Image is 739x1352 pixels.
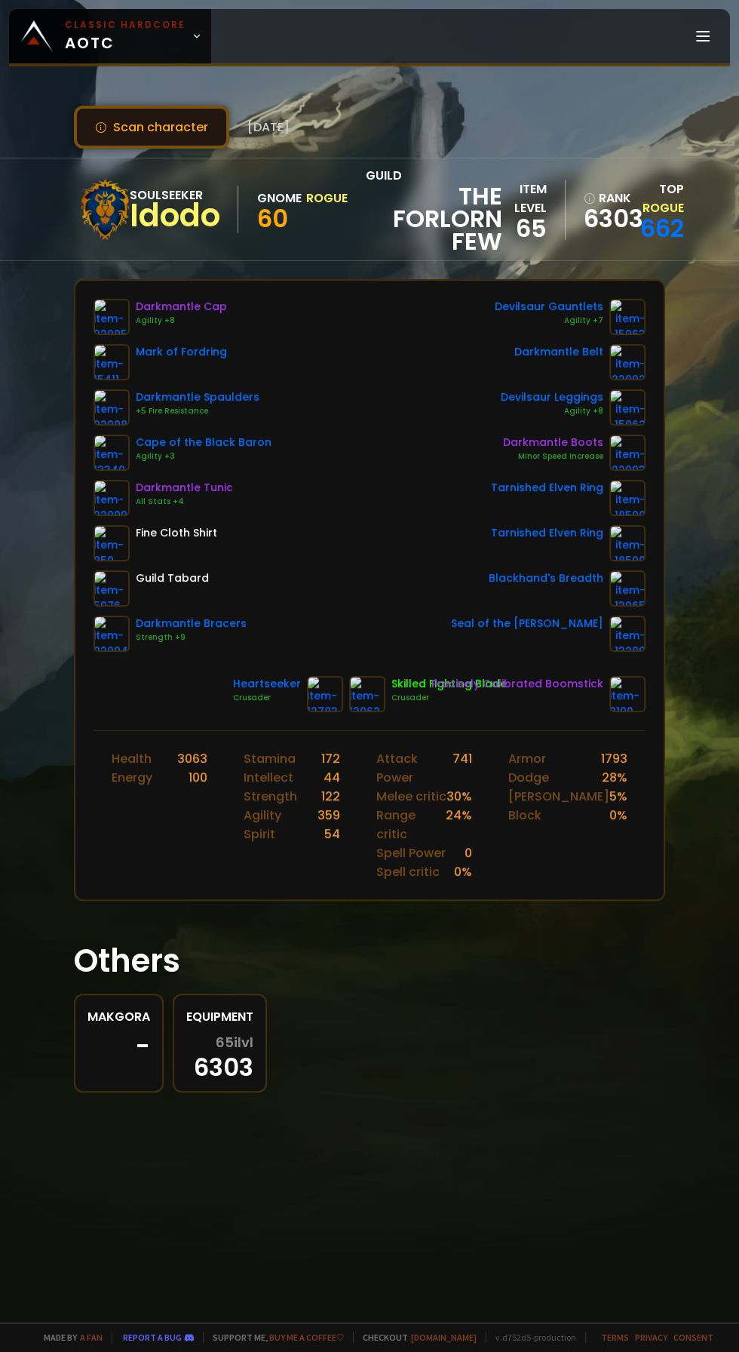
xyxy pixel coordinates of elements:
[508,749,546,768] div: Armor
[609,389,645,426] img: item-15062
[136,631,247,644] div: Strength +9
[391,676,507,692] div: Skilled Fighting Blade
[601,749,627,768] div: 1793
[129,186,219,204] div: Soulseeker
[609,435,645,471] img: item-22003
[112,749,152,768] div: Health
[454,862,472,881] div: 0 %
[486,1332,576,1343] span: v. d752d5 - production
[431,676,603,692] div: Precisely Calibrated Boomstick
[635,1332,667,1343] a: Privacy
[508,768,549,787] div: Dodge
[602,768,627,787] div: 28 %
[129,204,219,227] div: Idodo
[256,189,301,207] div: Gnome
[94,435,130,471] img: item-13340
[244,749,296,768] div: Stamina
[609,480,645,516] img: item-18500
[112,768,152,787] div: Energy
[451,616,603,631] div: Seal of the [PERSON_NAME]
[609,344,645,380] img: item-22002
[465,843,472,862] div: 0
[94,480,130,516] img: item-22009
[635,180,684,217] div: Top
[74,106,229,149] button: Scan character
[609,676,645,712] img: item-2100
[495,299,603,315] div: Devilsaur Gauntlets
[173,994,267,1092] a: Equipment65ilvl6303
[502,180,547,217] div: item level
[136,435,271,450] div: Cape of the Black Baron
[609,787,627,806] div: 5 %
[136,570,209,586] div: Guild Tabard
[317,806,340,825] div: 359
[80,1332,103,1343] a: a fan
[65,18,186,32] small: Classic Hardcore
[74,937,665,985] h1: Others
[177,749,207,768] div: 3063
[514,344,603,360] div: Darkmantle Belt
[446,806,472,843] div: 24 %
[203,1332,344,1343] span: Support me,
[94,525,130,561] img: item-859
[376,843,446,862] div: Spell Power
[136,405,259,417] div: +5 Fire Resistance
[609,525,645,561] img: item-18500
[247,118,290,137] span: [DATE]
[376,862,440,881] div: Spell critic
[136,480,233,496] div: Darkmantle Tunic
[9,9,211,63] a: Classic HardcoreAOTC
[244,787,297,806] div: Strength
[244,768,293,787] div: Intellect
[502,217,547,240] div: 65
[233,676,301,692] div: Heartseeker
[584,207,626,230] a: 6303
[87,1007,150,1026] div: Makgora
[186,1007,253,1026] div: Equipment
[489,570,603,586] div: Blackhand's Breadth
[94,344,130,380] img: item-15411
[501,389,603,405] div: Devilsaur Leggings
[324,768,340,787] div: 44
[305,189,347,207] div: Rogue
[365,166,502,253] div: guild
[609,299,645,335] img: item-15063
[642,199,684,217] span: Rogue
[609,616,645,652] img: item-13209
[324,825,340,843] div: 54
[446,787,472,806] div: 30 %
[256,201,287,235] span: 60
[94,616,130,652] img: item-22004
[376,749,452,787] div: Attack Power
[136,496,233,508] div: All Stats +4
[136,389,259,405] div: Darkmantle Spaulders
[376,806,446,843] div: Range critic
[244,806,281,825] div: Agility
[503,435,603,450] div: Darkmantle Boots
[491,525,603,541] div: Tarnished Elven Ring
[136,450,271,462] div: Agility +3
[123,1332,182,1343] a: Report a bug
[136,616,247,631] div: Darkmantle Bracers
[495,315,603,327] div: Agility +7
[452,749,472,787] div: 741
[376,787,446,806] div: Melee critic
[349,676,385,712] img: item-12062
[365,185,502,253] span: The Forlorn Few
[136,525,217,541] div: Fine Cloth Shirt
[269,1332,344,1343] a: Buy me a coffee
[94,299,130,335] img: item-22005
[411,1332,477,1343] a: [DOMAIN_NAME]
[87,1035,150,1058] div: -
[94,570,130,607] img: item-5976
[244,825,275,843] div: Spirit
[508,787,609,806] div: [PERSON_NAME]
[233,692,301,704] div: Crusader
[321,749,340,768] div: 172
[94,389,130,426] img: item-22008
[136,344,227,360] div: Mark of Fordring
[391,692,507,704] div: Crusader
[74,994,164,1092] a: Makgora-
[609,806,627,825] div: 0 %
[609,570,645,607] img: item-13965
